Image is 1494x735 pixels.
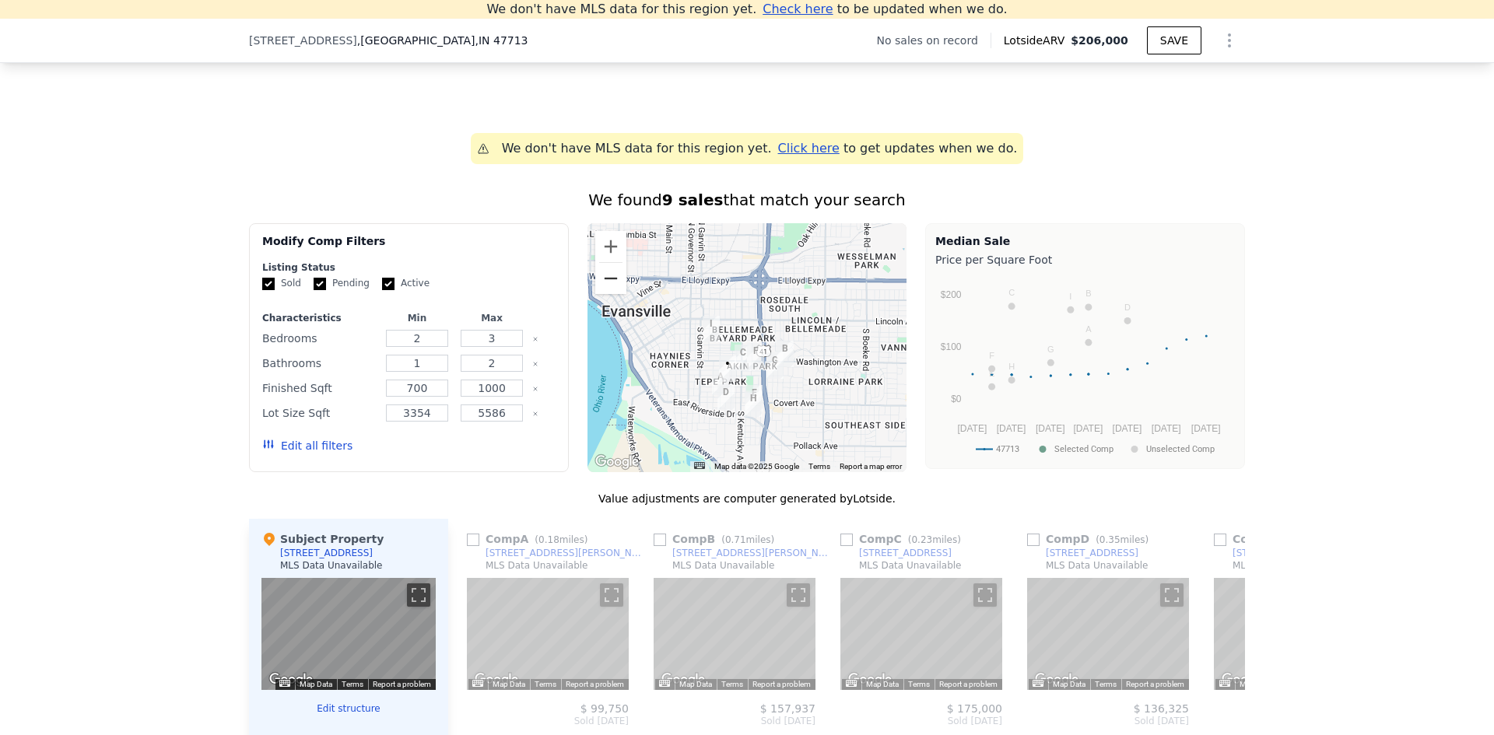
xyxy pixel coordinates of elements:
[1134,702,1189,715] span: $ 136,325
[989,369,994,378] text: E
[760,702,815,715] span: $ 157,937
[262,277,301,290] label: Sold
[951,394,962,404] text: $0
[1095,680,1117,688] a: Terms (opens in new tab)
[777,341,794,367] div: 1410 Adams Ave
[877,33,991,48] div: No sales on record
[866,679,899,690] button: Map Data
[261,702,436,715] button: Edit structure
[486,547,647,559] div: [STREET_ADDRESS][PERSON_NAME]
[383,312,451,324] div: Min
[475,34,528,47] span: , IN 47713
[846,680,857,687] button: Keyboard shortcuts
[262,402,377,424] div: Lot Size Sqft
[486,559,588,572] div: MLS Data Unavailable
[787,583,810,607] button: Toggle fullscreen view
[1146,444,1215,454] text: Unselected Comp
[262,278,275,290] input: Sold
[1099,534,1120,545] span: 0.35
[957,423,987,434] text: [DATE]
[535,680,556,688] a: Terms (opens in new tab)
[595,263,626,294] button: Zoom out
[1046,559,1149,572] div: MLS Data Unavailable
[493,679,525,690] button: Map Data
[935,233,1235,249] div: Median Sale
[1152,423,1181,434] text: [DATE]
[591,452,643,472] a: Open this area in Google Maps (opens a new window)
[262,352,377,374] div: Bathrooms
[717,384,735,411] div: 1628 Shadewood Ave
[458,312,526,324] div: Max
[654,531,780,547] div: Comp B
[997,423,1026,434] text: [DATE]
[472,680,483,687] button: Keyboard shortcuts
[703,316,720,342] div: 715 Bayard Park Dr
[902,534,967,545] span: ( miles)
[382,277,430,290] label: Active
[249,189,1245,211] div: We found that match your search
[840,578,1002,690] div: Map
[471,670,522,690] img: Google
[280,559,383,572] div: MLS Data Unavailable
[1008,288,1015,297] text: C
[502,139,772,158] div: We don't have MLS data for this region yet.
[1113,423,1142,434] text: [DATE]
[265,670,317,690] img: Google
[580,702,629,715] span: $ 99,750
[712,369,729,395] div: 803 Taylor Ave
[595,231,626,262] button: Zoom in
[840,547,952,559] a: [STREET_ADDRESS]
[935,249,1235,271] div: Price per Square Foot
[1147,26,1201,54] button: SAVE
[467,578,629,690] div: Street View
[766,352,784,379] div: 1203 Marshall Ave
[1160,583,1184,607] button: Toggle fullscreen view
[1046,547,1138,559] div: [STREET_ADDRESS]
[538,534,559,545] span: 0.18
[996,444,1019,454] text: 47713
[654,547,834,559] a: [STREET_ADDRESS][PERSON_NAME]
[467,531,594,547] div: Comp A
[844,670,896,690] img: Google
[279,680,290,687] button: Keyboard shortcuts
[532,411,538,417] button: Clear
[1214,547,1325,559] a: [STREET_ADDRESS]
[1240,679,1272,690] button: Map Data
[532,386,538,392] button: Clear
[658,670,709,690] a: Open this area in Google Maps (opens a new window)
[840,531,967,547] div: Comp C
[747,343,764,369] div: 1123 Adams Ave
[471,670,522,690] a: Open this area in Google Maps (opens a new window)
[262,438,352,453] button: Edit all filters
[1069,292,1071,301] text: I
[1214,578,1376,690] div: Map
[662,191,724,209] strong: 9 sales
[939,680,998,688] a: Report a problem
[342,680,363,688] a: Terms (opens in new tab)
[1054,444,1113,454] text: Selected Comp
[1033,680,1043,687] button: Keyboard shortcuts
[261,531,384,547] div: Subject Property
[840,578,1002,690] div: Street View
[265,670,317,690] a: Open this area in Google Maps (opens a new window)
[1027,531,1155,547] div: Comp D
[654,578,815,690] div: Map
[672,559,775,572] div: MLS Data Unavailable
[1233,547,1325,559] div: [STREET_ADDRESS]
[679,679,712,690] button: Map Data
[745,385,763,411] div: 1615 S Fares Ave
[261,578,436,690] div: Map
[532,336,538,342] button: Clear
[1031,670,1082,690] a: Open this area in Google Maps (opens a new window)
[1214,25,1245,56] button: Show Options
[672,547,834,559] div: [STREET_ADDRESS][PERSON_NAME]
[778,141,840,156] span: Click here
[600,583,623,607] button: Toggle fullscreen view
[1089,534,1155,545] span: ( miles)
[654,578,815,690] div: Street View
[262,327,377,349] div: Bedrooms
[989,351,994,360] text: F
[1085,324,1092,334] text: A
[467,715,629,727] span: Sold [DATE]
[1047,345,1054,354] text: G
